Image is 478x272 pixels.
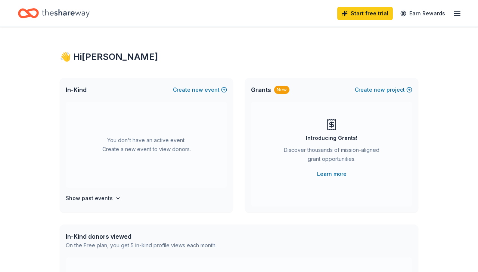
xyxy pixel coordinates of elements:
button: Show past events [66,194,121,203]
div: Introducing Grants! [306,134,357,143]
a: Home [18,4,90,22]
span: Grants [251,85,271,94]
a: Start free trial [337,7,393,20]
span: In-Kind [66,85,87,94]
button: Createnewproject [355,85,412,94]
span: new [192,85,203,94]
div: You don't have an active event. Create a new event to view donors. [66,102,227,188]
button: Createnewevent [173,85,227,94]
div: Discover thousands of mission-aligned grant opportunities. [281,146,382,166]
a: Earn Rewards [396,7,450,20]
div: On the Free plan, you get 5 in-kind profile views each month. [66,241,217,250]
div: 👋 Hi [PERSON_NAME] [60,51,418,63]
span: new [374,85,385,94]
div: In-Kind donors viewed [66,232,217,241]
div: New [274,86,289,94]
a: Learn more [317,169,347,178]
h4: Show past events [66,194,113,203]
